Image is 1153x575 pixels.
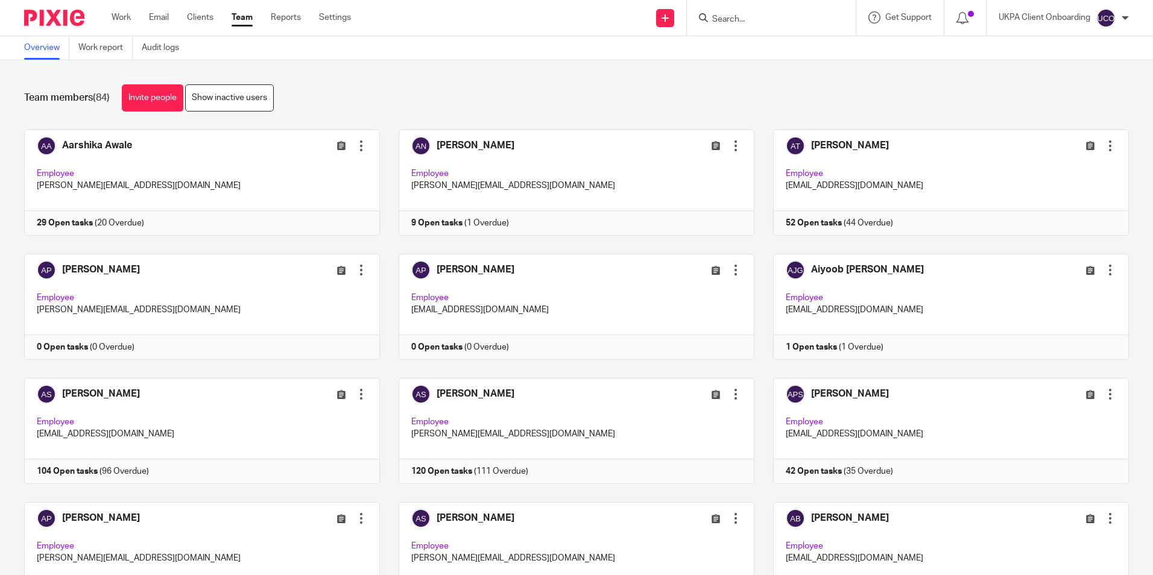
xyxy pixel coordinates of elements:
[711,14,820,25] input: Search
[319,11,351,24] a: Settings
[232,11,253,24] a: Team
[78,36,133,60] a: Work report
[187,11,213,24] a: Clients
[999,11,1090,24] p: UKPA Client Onboarding
[885,13,932,22] span: Get Support
[122,84,183,112] a: Invite people
[24,36,69,60] a: Overview
[24,92,110,104] h1: Team members
[1096,8,1116,28] img: svg%3E
[112,11,131,24] a: Work
[93,93,110,102] span: (84)
[24,10,84,26] img: Pixie
[271,11,301,24] a: Reports
[149,11,169,24] a: Email
[142,36,188,60] a: Audit logs
[185,84,274,112] a: Show inactive users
